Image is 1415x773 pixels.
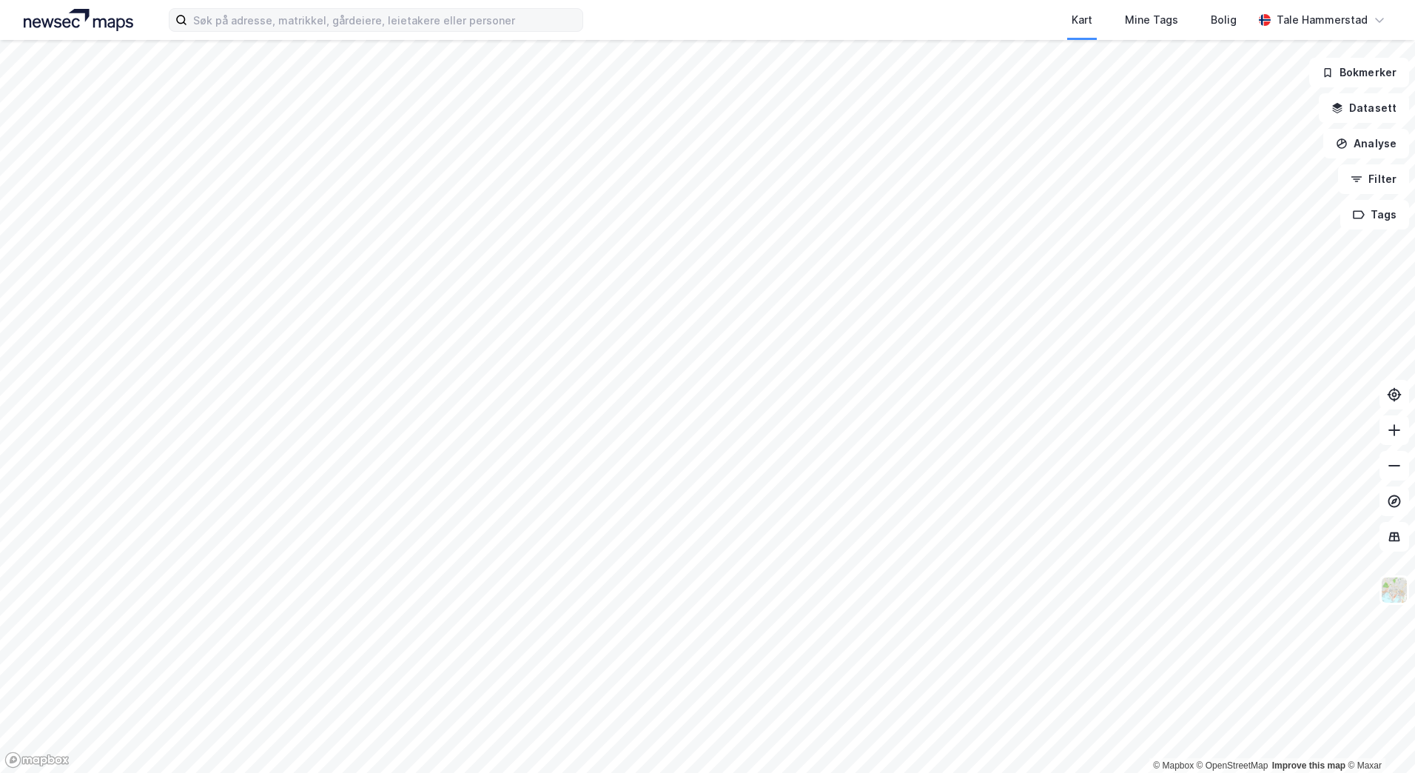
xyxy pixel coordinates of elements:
div: Tale Hammerstad [1277,11,1368,29]
a: Mapbox homepage [4,752,70,769]
button: Tags [1340,200,1409,230]
input: Søk på adresse, matrikkel, gårdeiere, leietakere eller personer [187,9,582,31]
div: Bolig [1211,11,1237,29]
img: Z [1380,576,1408,604]
div: Kart [1072,11,1092,29]
button: Bokmerker [1309,58,1409,87]
button: Datasett [1319,93,1409,123]
div: Kontrollprogram for chat [1341,702,1415,773]
a: OpenStreetMap [1197,760,1268,771]
a: Mapbox [1153,760,1194,771]
div: Mine Tags [1125,11,1178,29]
img: logo.a4113a55bc3d86da70a041830d287a7e.svg [24,9,133,31]
iframe: Chat Widget [1341,702,1415,773]
button: Analyse [1323,129,1409,158]
a: Improve this map [1272,760,1345,771]
button: Filter [1338,164,1409,194]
